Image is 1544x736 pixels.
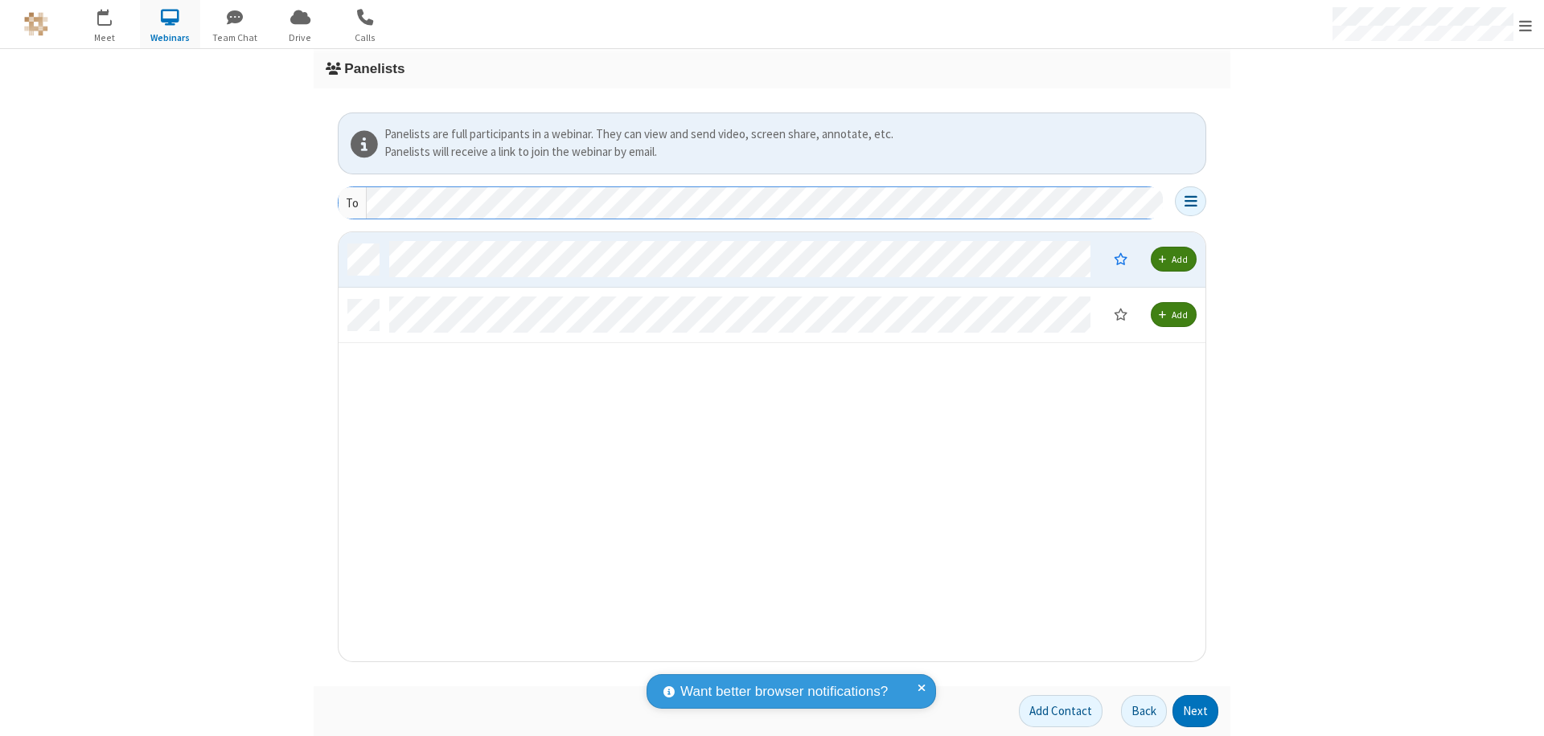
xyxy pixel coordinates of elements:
[1103,301,1139,328] button: Moderator
[339,187,367,219] div: To
[24,12,48,36] img: QA Selenium DO NOT DELETE OR CHANGE
[1019,695,1103,727] button: Add Contact
[1172,309,1188,321] span: Add
[75,31,135,45] span: Meet
[335,31,396,45] span: Calls
[384,125,1200,144] div: Panelists are full participants in a webinar. They can view and send video, screen share, annotat...
[109,9,119,21] div: 5
[270,31,331,45] span: Drive
[140,31,200,45] span: Webinars
[1103,245,1139,272] button: Moderator
[205,31,265,45] span: Team Chat
[326,61,1218,76] h3: Panelists
[1175,186,1206,216] button: Open menu
[1121,695,1167,727] button: Back
[1504,694,1532,725] iframe: Chat
[384,143,1200,162] div: Panelists will receive a link to join the webinar by email.
[1172,695,1218,727] button: Next
[339,232,1207,663] div: grid
[1151,247,1197,272] button: Add
[680,681,888,702] span: Want better browser notifications?
[1029,703,1092,718] span: Add Contact
[1172,253,1188,265] span: Add
[1151,302,1197,327] button: Add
